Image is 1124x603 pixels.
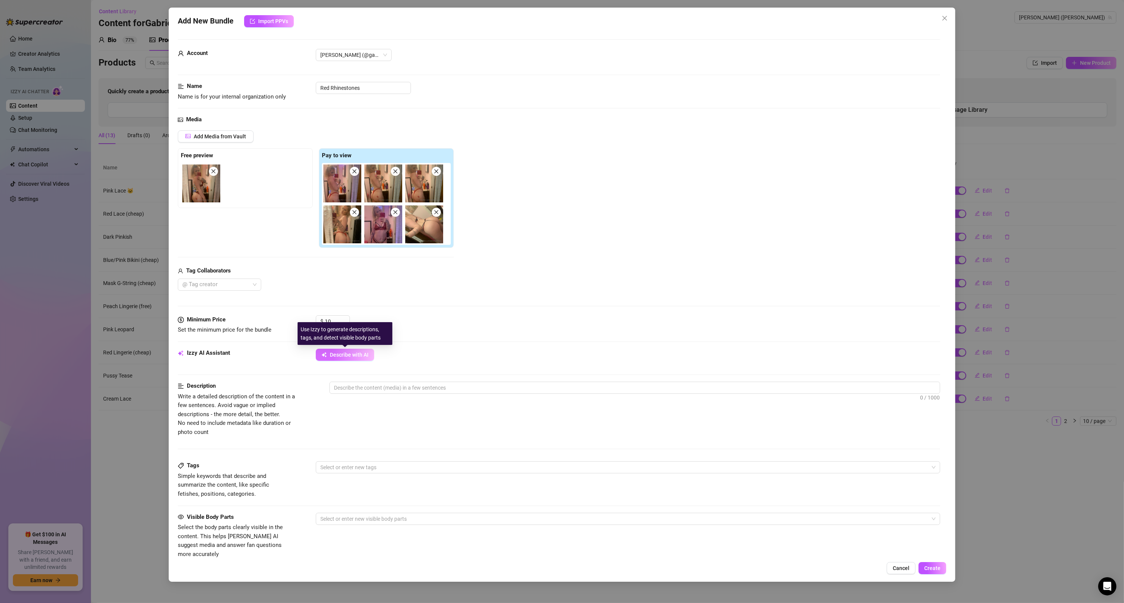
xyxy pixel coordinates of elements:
[323,164,361,202] img: media
[178,49,184,58] span: user
[187,514,234,520] strong: Visible Body Parts
[939,12,951,24] button: Close
[887,562,916,574] button: Cancel
[178,393,295,435] span: Write a detailed description of the content in a few sentences. Avoid vague or implied descriptio...
[405,164,443,202] img: media
[178,266,183,276] span: user
[258,18,288,24] span: Import PPVs
[211,169,216,174] span: close
[924,565,941,571] span: Create
[194,133,246,139] span: Add Media from Vault
[178,15,234,27] span: Add New Bundle
[919,562,946,574] button: Create
[186,116,202,123] strong: Media
[187,462,199,469] strong: Tags
[352,169,357,174] span: close
[893,565,909,571] span: Cancel
[250,19,255,24] span: import
[939,15,951,21] span: Close
[187,50,208,56] strong: Account
[181,152,213,159] strong: Free preview
[187,316,226,323] strong: Minimum Price
[178,514,184,520] span: eye
[323,205,361,243] img: media
[330,352,368,358] span: Describe with AI
[178,315,184,324] span: dollar
[178,463,184,469] span: tag
[182,164,220,202] img: media
[1098,577,1116,595] div: Open Intercom Messenger
[178,82,184,91] span: align-left
[352,210,357,215] span: close
[187,83,202,89] strong: Name
[187,349,230,356] strong: Izzy AI Assistant
[364,205,402,243] img: media
[434,210,439,215] span: close
[942,15,948,21] span: close
[178,115,183,124] span: picture
[178,326,271,333] span: Set the minimum price for the bundle
[298,322,392,345] div: Use Izzy to generate descriptions, tags, and detect visible body parts
[178,130,254,143] button: Add Media from Vault
[322,152,351,159] strong: Pay to view
[178,524,283,558] span: Select the body parts clearly visible in the content. This helps [PERSON_NAME] AI suggest media a...
[316,349,374,361] button: Describe with AI
[320,49,387,61] span: Gabriella (@gabriellalorennn)
[186,267,231,274] strong: Tag Collaborators
[187,382,216,389] strong: Description
[178,382,184,391] span: align-left
[393,210,398,215] span: close
[393,169,398,174] span: close
[434,169,439,174] span: close
[178,93,286,100] span: Name is for your internal organization only
[316,82,411,94] input: Enter a name
[405,205,443,243] img: media
[244,15,294,27] button: Import PPVs
[364,164,402,202] img: media
[185,133,191,139] span: picture
[178,473,269,497] span: Simple keywords that describe and summarize the content, like specific fetishes, positions, categ...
